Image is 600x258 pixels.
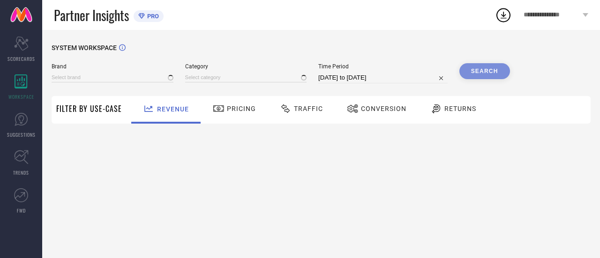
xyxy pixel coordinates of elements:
span: Pricing [227,105,256,112]
span: Filter By Use-Case [56,103,122,114]
input: Select category [185,73,307,82]
span: Time Period [318,63,448,70]
span: Brand [52,63,173,70]
span: PRO [145,13,159,20]
span: FWD [17,207,26,214]
span: Conversion [361,105,406,112]
div: Open download list [495,7,512,23]
span: SCORECARDS [7,55,35,62]
span: Revenue [157,105,189,113]
span: Partner Insights [54,6,129,25]
span: TRENDS [13,169,29,176]
span: Returns [444,105,476,112]
input: Select brand [52,73,173,82]
span: SUGGESTIONS [7,131,36,138]
span: SYSTEM WORKSPACE [52,44,117,52]
span: WORKSPACE [8,93,34,100]
span: Category [185,63,307,70]
input: Select time period [318,72,448,83]
span: Traffic [294,105,323,112]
